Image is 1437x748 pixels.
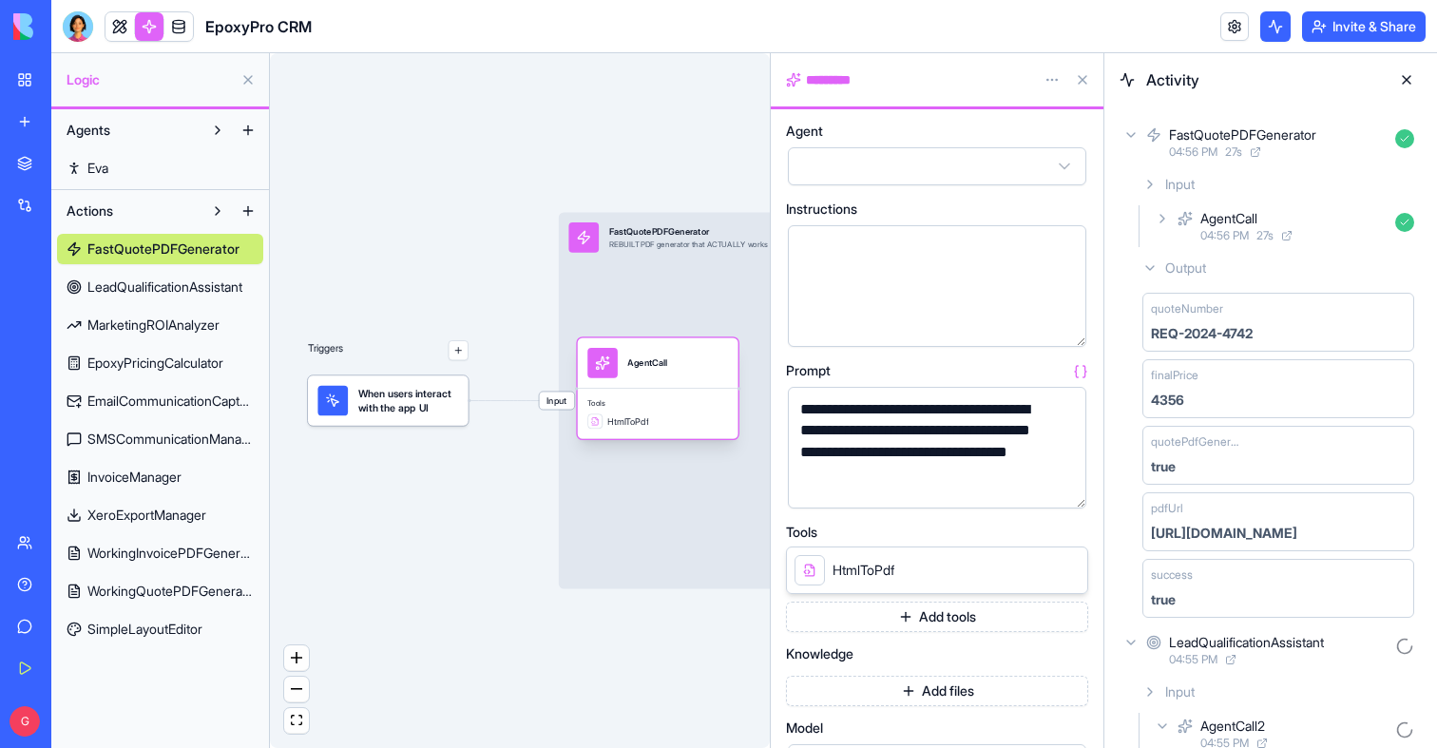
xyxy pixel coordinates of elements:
span: Eva [87,159,108,178]
span: quotePdfGenerated [1151,434,1242,450]
span: 27 s [1256,228,1274,243]
button: Invite & Share [1302,11,1426,42]
button: Add files [786,676,1088,706]
button: fit view [284,708,309,734]
span: 27 s [1225,144,1242,160]
a: SMSCommunicationManager [57,424,263,454]
div: FastQuotePDFGenerator [609,225,986,238]
span: 04:56 PM [1169,144,1217,160]
span: FastQuotePDFGenerator [87,240,239,259]
span: Agent [786,125,823,138]
span: 04:55 PM [1169,652,1217,667]
a: InvoiceManager [57,462,263,492]
a: EpoxyPricingCalculator [57,348,263,378]
div: FastQuotePDFGenerator [1169,125,1316,144]
span: Activity [1146,68,1380,91]
span: pdfUrl [1151,501,1183,516]
button: zoom in [284,645,309,671]
span: WorkingQuotePDFGenerator [87,582,254,601]
span: MarketingROIAnalyzer [87,316,220,335]
div: REBUILT PDF generator that ACTUALLY works - generates professional quote PDFs in under 30 seconds... [609,240,986,251]
button: Agents [57,115,202,145]
span: SimpleLayoutEditor [87,620,202,639]
div: [URL][DOMAIN_NAME] [1151,524,1297,543]
button: Add tools [786,602,1088,632]
span: When users interact with the app UI [358,386,459,416]
span: Knowledge [786,647,853,661]
a: XeroExportManager [57,500,263,530]
span: HtmlToPdf [607,415,648,428]
a: MarketingROIAnalyzer [57,310,263,340]
span: G [10,706,40,737]
div: true [1151,590,1176,609]
div: AgentCallToolsHtmlToPdf [578,338,738,439]
span: success [1151,567,1193,583]
a: EmailCommunicationCapture [57,386,263,416]
div: AgentCall2 [1200,717,1265,736]
span: Input [1165,175,1195,194]
div: InputFastQuotePDFGeneratorREBUILT PDF generator that ACTUALLY works - generates professional quot... [559,213,1065,589]
span: Actions [67,201,113,221]
span: finalPrice [1151,368,1198,383]
a: SimpleLayoutEditor [57,614,263,644]
span: SMSCommunicationManager [87,430,254,449]
span: Instructions [786,202,857,216]
div: REQ-2024-4742 [1151,324,1253,343]
span: 04:56 PM [1200,228,1249,243]
span: LeadQualificationAssistant [87,278,242,297]
a: WorkingInvoicePDFGenerator [57,538,263,568]
span: HtmlToPdf [833,561,894,580]
a: FastQuotePDFGenerator [57,234,263,264]
span: Tools [587,399,728,410]
div: Triggers [308,300,469,426]
img: logo [13,13,131,40]
span: Tools [786,526,817,539]
button: Actions [57,196,202,226]
p: Triggers [308,340,344,360]
span: EpoxyPro CRM [205,15,312,38]
span: Input [1165,682,1195,701]
span: Logic [67,70,233,89]
div: When users interact with the app UI [308,375,469,426]
span: InvoiceManager [87,468,182,487]
span: quoteNumber [1151,301,1223,316]
a: LeadQualificationAssistant [57,272,263,302]
span: Prompt [786,364,831,377]
div: 4356 [1151,391,1184,410]
span: XeroExportManager [87,506,206,525]
a: WorkingQuotePDFGenerator [57,576,263,606]
button: zoom out [284,677,309,702]
div: LeadQualificationAssistant [1169,633,1324,652]
span: Model [786,721,823,735]
span: EpoxyPricingCalculator [87,354,223,373]
div: AgentCall [627,356,667,369]
div: true [1151,457,1176,476]
span: Output [1165,259,1206,278]
a: Eva [57,153,263,183]
span: WorkingInvoicePDFGenerator [87,544,254,563]
span: Agents [67,121,110,140]
span: Input [539,392,574,409]
span: EmailCommunicationCapture [87,392,254,411]
div: AgentCall [1200,209,1257,228]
